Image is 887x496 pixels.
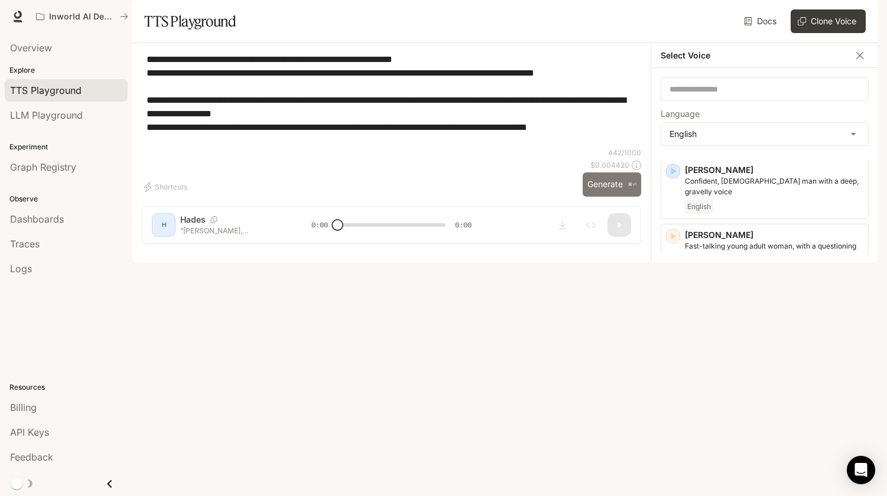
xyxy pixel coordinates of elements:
p: ⌘⏎ [628,181,636,188]
a: Docs [742,9,781,33]
h1: TTS Playground [144,9,236,33]
p: [PERSON_NAME] [685,164,863,176]
button: All workspaces [31,5,134,28]
div: English [661,123,868,145]
p: Fast-talking young adult woman, with a questioning and curious tone [685,241,863,262]
p: Confident, British man with a deep, gravelly voice [685,176,863,197]
button: Generate⌘⏎ [583,172,641,197]
p: [PERSON_NAME] [685,229,863,241]
span: English [685,200,713,214]
button: Shortcuts [142,178,192,197]
div: Open Intercom Messenger [847,456,875,484]
button: Clone Voice [791,9,866,33]
p: Language [661,110,700,118]
p: Inworld AI Demos [49,12,115,22]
